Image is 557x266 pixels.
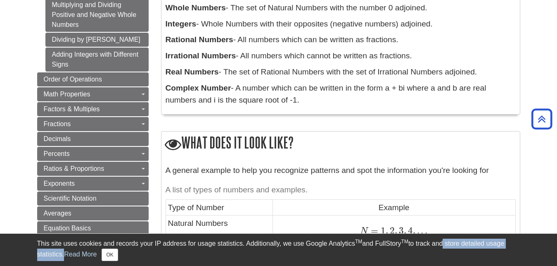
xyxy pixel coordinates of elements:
[45,48,149,72] a: Adding Integers with Different Signs
[166,165,516,177] p: A general example to help you recognize patterns and spot the information you're looking for
[44,150,70,157] span: Percents
[378,225,386,236] span: 1
[37,206,149,220] a: Averages
[388,225,395,236] span: 2
[166,67,219,76] b: Real Numbers
[44,76,102,83] span: Order of Operations
[420,225,424,236] span: .
[166,3,226,12] b: Whole Numbers
[166,51,236,60] b: Irrational Numbers
[44,210,71,217] span: Averages
[360,227,368,236] span: N
[413,225,415,236] span: ,
[44,165,104,172] span: Ratios & Proportions
[166,82,516,106] p: - A number which can be written in the form a + bi where a and b are real numbers and i is the sq...
[37,117,149,131] a: Fractions
[423,225,427,236] span: .
[166,199,273,215] td: Type of Number
[401,239,408,244] sup: TM
[37,221,149,235] a: Equation Basics
[166,35,233,44] b: Rational Numbers
[64,251,97,258] a: Read More
[44,225,91,232] span: Equation Basics
[529,113,555,125] a: Back to Top
[273,199,515,215] td: Example
[102,249,118,261] button: Close
[166,18,516,30] p: - Whole Numbers with their opposites (negative numbers) adjoined.
[37,72,149,86] a: Order of Operations
[166,19,197,28] b: Integers
[44,91,90,98] span: Math Properties
[166,84,231,92] b: Complex Number
[37,102,149,116] a: Factors & Multiples
[166,2,516,14] p: - The set of Natural Numbers with the number 0 adjoined.
[44,180,75,187] span: Exponents
[397,225,404,236] span: 3
[37,239,520,261] div: This site uses cookies and records your IP address for usage statistics. Additionally, we use Goo...
[37,177,149,191] a: Exponents
[395,225,397,236] span: ,
[355,239,362,244] sup: TM
[37,147,149,161] a: Percents
[45,33,149,47] a: Dividing by [PERSON_NAME]
[44,105,100,113] span: Factors & Multiples
[44,135,71,142] span: Decimals
[166,216,273,247] td: Natural Numbers
[166,34,516,46] p: - All numbers which can be written as fractions.
[44,120,71,127] span: Fractions
[404,225,406,236] span: ,
[166,181,516,199] caption: A list of types of numbers and examples.
[44,195,97,202] span: Scientific Notation
[37,162,149,176] a: Ratios & Proportions
[166,66,516,78] p: - The set of Rational Numbers with the set of Irrational Numbers adjoined.
[37,87,149,101] a: Math Properties
[166,50,516,62] p: - All numbers which cannot be written as fractions.
[368,225,378,236] span: =
[386,225,388,236] span: ,
[406,225,413,236] span: 4
[37,192,149,206] a: Scientific Notation
[37,132,149,146] a: Decimals
[415,225,420,236] span: .
[161,132,520,155] h2: What does it look like?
